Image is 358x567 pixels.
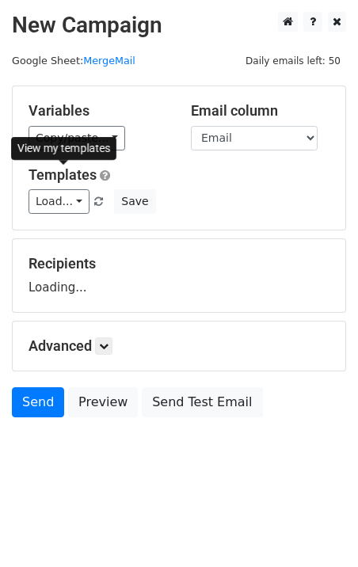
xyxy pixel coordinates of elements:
[191,102,329,120] h5: Email column
[29,255,329,272] h5: Recipients
[29,166,97,183] a: Templates
[68,387,138,417] a: Preview
[142,387,262,417] a: Send Test Email
[29,337,329,355] h5: Advanced
[83,55,135,67] a: MergeMail
[12,387,64,417] a: Send
[11,137,116,160] div: View my templates
[240,52,346,70] span: Daily emails left: 50
[29,255,329,296] div: Loading...
[29,102,167,120] h5: Variables
[240,55,346,67] a: Daily emails left: 50
[12,55,135,67] small: Google Sheet:
[29,189,89,214] a: Load...
[29,126,125,150] a: Copy/paste...
[114,189,155,214] button: Save
[12,12,346,39] h2: New Campaign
